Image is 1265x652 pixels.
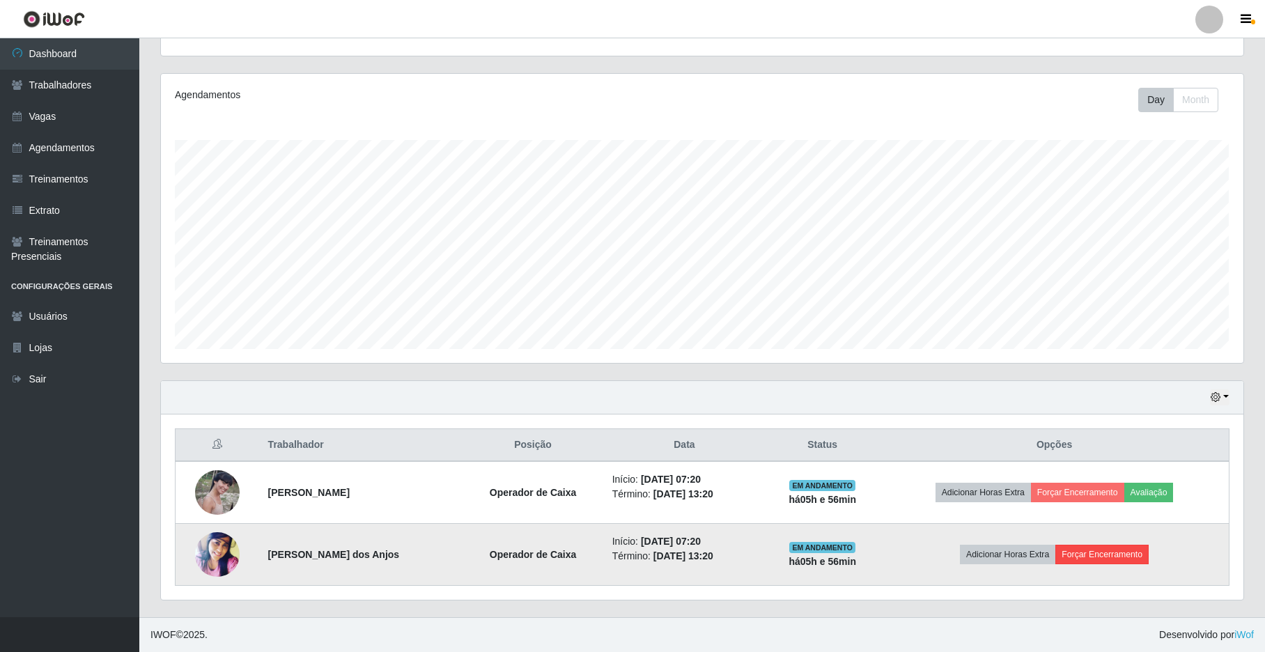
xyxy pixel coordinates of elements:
[612,472,757,487] li: Início:
[604,429,766,462] th: Data
[612,549,757,564] li: Término:
[612,487,757,502] li: Término:
[462,429,603,462] th: Posição
[612,534,757,549] li: Início:
[150,628,208,642] span: © 2025 .
[641,474,701,485] time: [DATE] 07:20
[23,10,85,28] img: CoreUI Logo
[268,549,400,560] strong: [PERSON_NAME] dos Anjos
[1055,545,1149,564] button: Forçar Encerramento
[195,470,240,515] img: 1617198337870.jpeg
[765,429,880,462] th: Status
[880,429,1229,462] th: Opções
[268,487,350,498] strong: [PERSON_NAME]
[960,545,1055,564] button: Adicionar Horas Extra
[641,536,701,547] time: [DATE] 07:20
[789,542,855,553] span: EM ANDAMENTO
[260,429,463,462] th: Trabalhador
[653,488,713,499] time: [DATE] 13:20
[150,629,176,640] span: IWOF
[789,494,856,505] strong: há 05 h e 56 min
[175,88,602,102] div: Agendamentos
[1159,628,1254,642] span: Desenvolvido por
[1138,88,1174,112] button: Day
[653,550,713,561] time: [DATE] 13:20
[936,483,1031,502] button: Adicionar Horas Extra
[789,480,855,491] span: EM ANDAMENTO
[1031,483,1124,502] button: Forçar Encerramento
[1173,88,1218,112] button: Month
[490,487,577,498] strong: Operador de Caixa
[1234,629,1254,640] a: iWof
[1138,88,1218,112] div: First group
[1124,483,1174,502] button: Avaliação
[195,529,240,581] img: 1685320572909.jpeg
[1138,88,1229,112] div: Toolbar with button groups
[789,556,856,567] strong: há 05 h e 56 min
[490,549,577,560] strong: Operador de Caixa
